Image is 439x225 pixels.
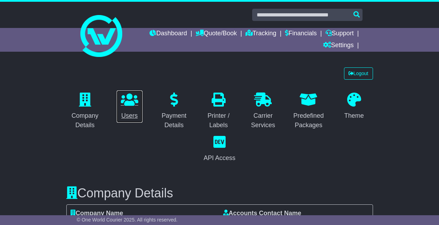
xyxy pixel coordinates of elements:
a: Company Details [66,90,104,132]
div: Company Details [71,111,99,130]
a: Predefined Packages [289,90,328,132]
a: Logout [344,67,373,80]
div: API Access [204,153,235,163]
span: © One World Courier 2025. All rights reserved. [77,217,178,223]
a: Theme [340,90,368,123]
label: Accounts Contact Name [223,210,301,217]
a: Quote/Book [196,28,237,40]
label: Company Name [70,210,123,217]
a: Settings [323,40,354,52]
a: API Access [199,132,240,165]
div: Printer / Labels [204,111,233,130]
a: Support [325,28,354,40]
a: Tracking [246,28,276,40]
div: Payment Details [160,111,188,130]
a: Payment Details [155,90,192,132]
h3: Company Details [66,186,373,200]
a: Printer / Labels [200,90,237,132]
a: Financials [285,28,317,40]
a: Users [116,90,143,123]
a: Dashboard [149,28,187,40]
div: Carrier Services [249,111,277,130]
div: Users [121,111,138,121]
div: Theme [344,111,364,121]
div: Predefined Packages [293,111,324,130]
a: Carrier Services [244,90,281,132]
